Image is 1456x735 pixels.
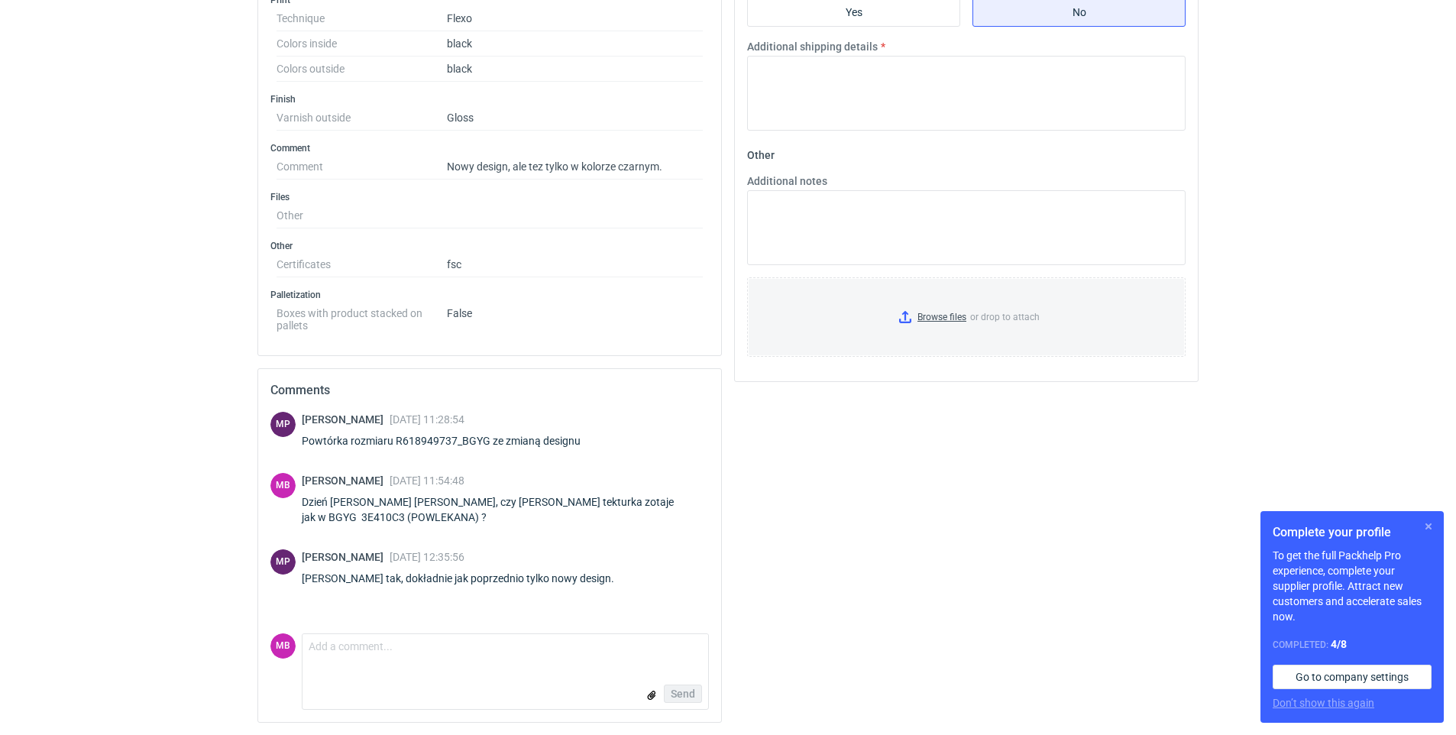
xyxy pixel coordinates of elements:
[270,240,709,252] h3: Other
[747,173,827,189] label: Additional notes
[302,571,633,586] div: [PERSON_NAME] tak, dokładnie jak poprzednio tylko nowy design.
[277,154,447,180] dt: Comment
[302,433,599,448] div: Powtórka rozmiaru R618949737_BGYG ze zmianą designu
[277,6,447,31] dt: Technique
[1273,636,1432,652] div: Completed:
[302,474,390,487] span: [PERSON_NAME]
[270,549,296,575] figcaption: MP
[270,633,296,659] div: Mateusz Borowik
[277,252,447,277] dt: Certificates
[1273,523,1432,542] h1: Complete your profile
[447,57,703,82] dd: black
[277,57,447,82] dt: Colors outside
[302,413,390,426] span: [PERSON_NAME]
[447,31,703,57] dd: black
[1273,548,1432,624] p: To get the full Packhelp Pro experience, complete your supplier profile. Attract new customers an...
[447,105,703,131] dd: Gloss
[748,278,1185,356] label: or drop to attach
[270,381,709,400] h2: Comments
[270,473,296,498] figcaption: MB
[664,685,702,703] button: Send
[390,474,464,487] span: [DATE] 11:54:48
[270,549,296,575] div: Michał Palasek
[1273,695,1374,711] button: Don’t show this again
[747,143,775,161] legend: Other
[1419,517,1438,536] button: Skip for now
[277,203,447,228] dt: Other
[302,551,390,563] span: [PERSON_NAME]
[270,191,709,203] h3: Files
[277,105,447,131] dt: Varnish outside
[270,473,296,498] div: Mateusz Borowik
[1273,665,1432,689] a: Go to company settings
[270,289,709,301] h3: Palletization
[302,494,709,525] div: Dzień [PERSON_NAME] [PERSON_NAME], czy [PERSON_NAME] tekturka zotaje jak w BGYG 3E410C3 (POWLEKAN...
[671,688,695,699] span: Send
[447,301,703,332] dd: False
[277,301,447,332] dt: Boxes with product stacked on pallets
[747,39,878,54] label: Additional shipping details
[447,154,703,180] dd: Nowy design, ale tez tylko w kolorze czarnym.
[447,252,703,277] dd: fsc
[270,93,709,105] h3: Finish
[390,413,464,426] span: [DATE] 11:28:54
[270,412,296,437] figcaption: MP
[447,6,703,31] dd: Flexo
[270,633,296,659] figcaption: MB
[270,412,296,437] div: Michał Palasek
[277,31,447,57] dt: Colors inside
[390,551,464,563] span: [DATE] 12:35:56
[1331,638,1347,650] strong: 4 / 8
[270,142,709,154] h3: Comment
